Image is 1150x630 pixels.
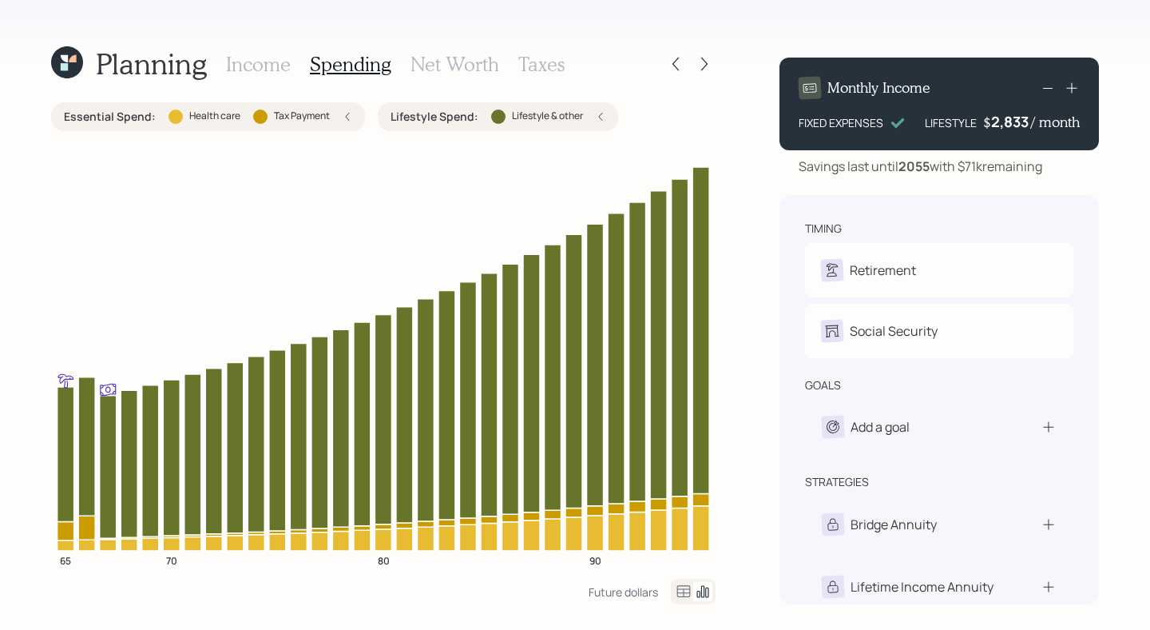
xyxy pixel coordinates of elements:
div: LIFESTYLE [925,114,977,131]
label: Essential Spend : [64,109,156,125]
h3: Spending [310,53,391,76]
label: Tax Payment [274,110,330,123]
div: Savings last until with $71k remaining [799,157,1042,176]
label: Lifestyle & other [512,110,583,123]
h3: Taxes [518,53,565,76]
tspan: 90 [589,553,601,567]
tspan: 70 [166,553,177,567]
tspan: 80 [378,553,390,567]
label: Lifestyle Spend : [391,109,478,125]
div: Future dollars [589,584,658,600]
div: 2,833 [991,112,1031,131]
b: 2055 [898,157,930,175]
h4: $ [983,114,991,131]
h1: Planning [96,46,207,81]
div: Add a goal [851,417,910,437]
div: Retirement [850,261,916,280]
h3: Income [226,53,291,76]
div: Bridge Annuity [851,515,937,534]
div: FIXED EXPENSES [799,114,883,131]
h3: Net Worth [410,53,499,76]
h4: Monthly Income [827,79,930,97]
label: Health care [189,110,240,123]
tspan: 65 [60,553,71,567]
div: Social Security [850,321,938,341]
div: goals [805,377,841,393]
div: strategies [805,474,869,490]
div: Lifetime Income Annuity [851,577,993,596]
div: timing [805,221,842,237]
h4: / month [1031,114,1080,131]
